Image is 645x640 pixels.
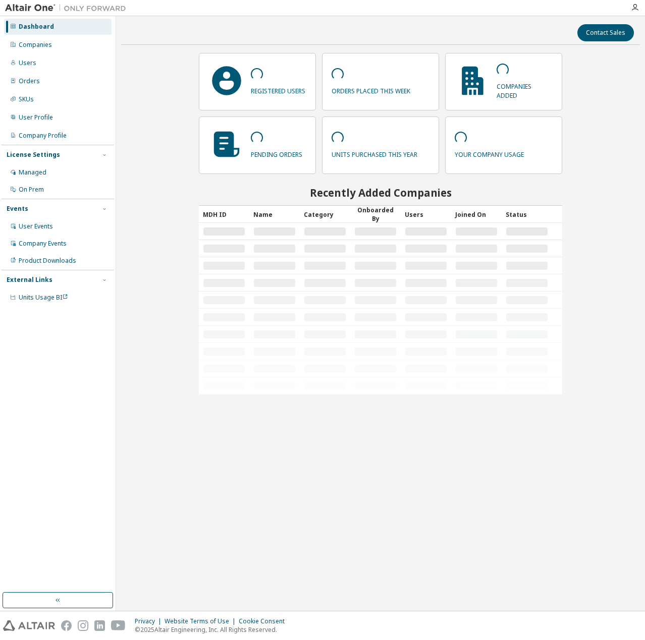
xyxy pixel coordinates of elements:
div: Website Terms of Use [165,617,239,625]
div: MDH ID [203,206,245,222]
div: Privacy [135,617,165,625]
p: companies added [497,79,553,99]
p: orders placed this week [332,84,410,95]
div: Users [405,206,447,222]
div: User Events [19,222,53,230]
img: linkedin.svg [94,620,105,631]
button: Contact Sales [577,24,634,41]
div: Events [7,205,28,213]
div: Orders [19,77,40,85]
img: Altair One [5,3,131,13]
div: Name [253,206,296,222]
div: Dashboard [19,23,54,31]
div: Category [304,206,346,222]
div: Users [19,59,36,67]
div: Onboarded By [354,206,397,223]
div: User Profile [19,113,53,122]
span: Units Usage BI [19,293,68,302]
p: units purchased this year [332,147,417,159]
div: Managed [19,168,46,177]
img: youtube.svg [111,620,126,631]
img: altair_logo.svg [3,620,55,631]
div: SKUs [19,95,34,103]
div: License Settings [7,151,60,159]
p: © 2025 Altair Engineering, Inc. All Rights Reserved. [135,625,291,634]
img: instagram.svg [78,620,88,631]
div: On Prem [19,186,44,194]
div: Cookie Consent [239,617,291,625]
img: facebook.svg [61,620,72,631]
div: Company Events [19,240,67,248]
div: Companies [19,41,52,49]
div: Status [506,206,548,222]
div: External Links [7,276,52,284]
div: Joined On [455,206,498,222]
h2: Recently Added Companies [199,186,562,199]
p: pending orders [251,147,302,159]
p: registered users [251,84,305,95]
p: your company usage [455,147,524,159]
div: Product Downloads [19,257,76,265]
div: Company Profile [19,132,67,140]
